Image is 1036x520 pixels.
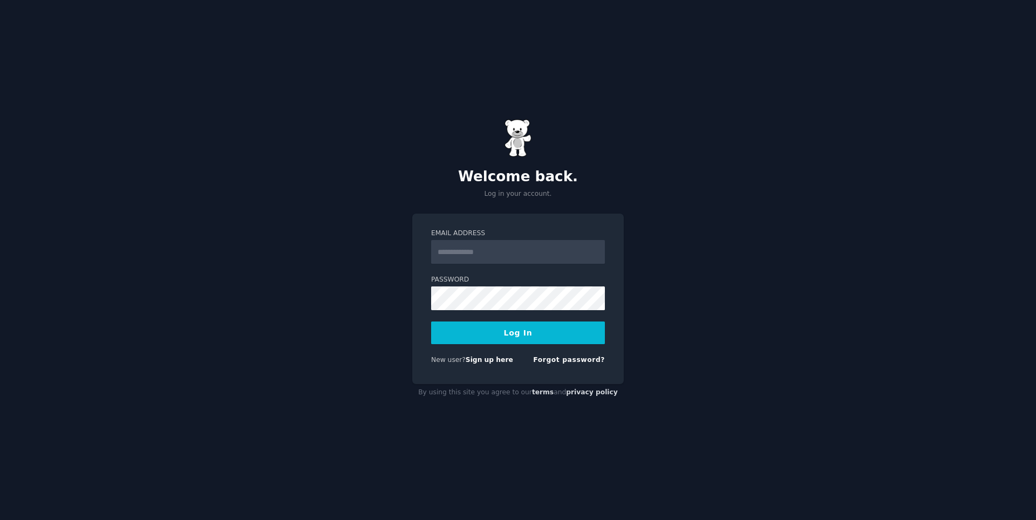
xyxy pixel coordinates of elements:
h2: Welcome back. [412,168,624,186]
button: Log In [431,321,605,344]
a: Sign up here [466,356,513,364]
a: Forgot password? [533,356,605,364]
div: By using this site you agree to our and [412,384,624,401]
span: New user? [431,356,466,364]
a: privacy policy [566,388,618,396]
p: Log in your account. [412,189,624,199]
label: Password [431,275,605,285]
label: Email Address [431,229,605,238]
img: Gummy Bear [505,119,531,157]
a: terms [532,388,554,396]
